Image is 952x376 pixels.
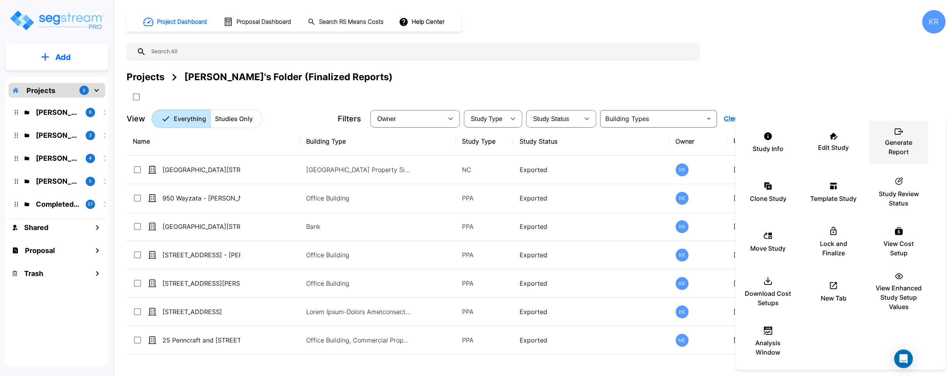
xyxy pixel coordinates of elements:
p: Study Info [753,144,784,153]
div: Open Intercom Messenger [894,350,913,368]
p: Edit Study [818,143,849,152]
p: New Tab [821,293,846,303]
p: Move Study [751,244,786,253]
p: Clone Study [750,194,786,203]
p: View Enhanced Study Setup Values [876,283,922,311]
p: Analysis Window [745,338,792,357]
p: Lock and Finalize [810,239,857,258]
p: Generate Report [876,138,922,156]
p: Download Cost Setups [745,289,792,307]
p: Study Review Status [876,189,922,208]
p: Template Study [811,194,857,203]
p: View Cost Setup [876,239,922,258]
